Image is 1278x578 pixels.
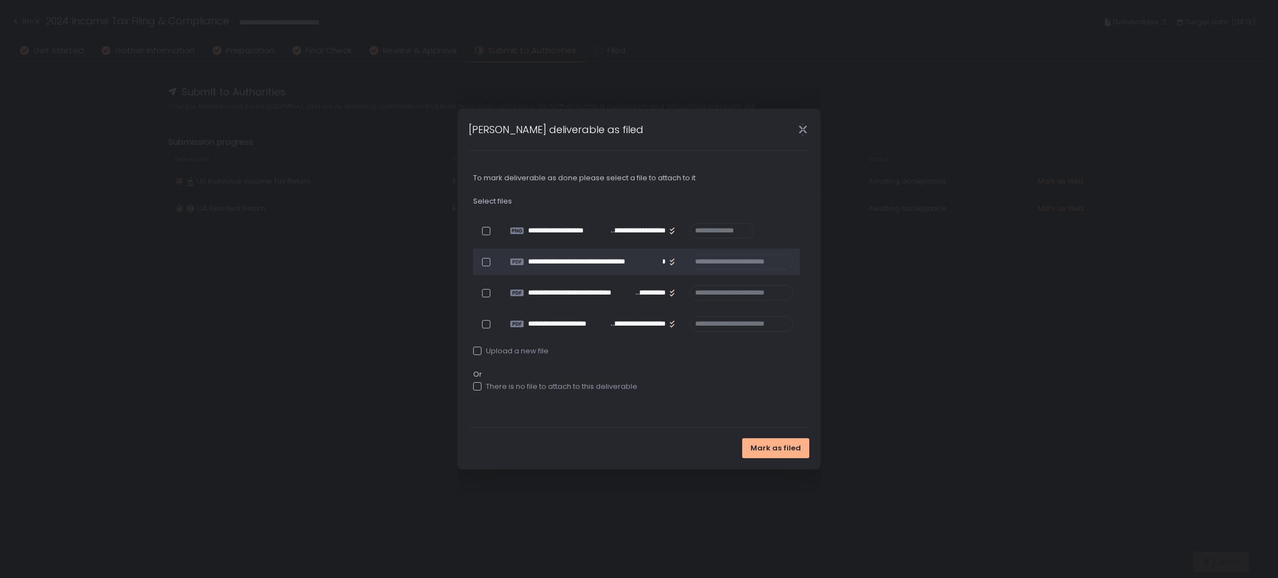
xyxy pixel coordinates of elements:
div: Select files [473,196,808,206]
span: Mark as filed [750,443,801,453]
div: To mark deliverable as done please select a file to attach to it [473,173,808,183]
span: Or [473,369,808,379]
h1: [PERSON_NAME] deliverable as filed [469,122,643,137]
button: Mark as filed [742,438,809,458]
div: Close [785,123,820,136]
